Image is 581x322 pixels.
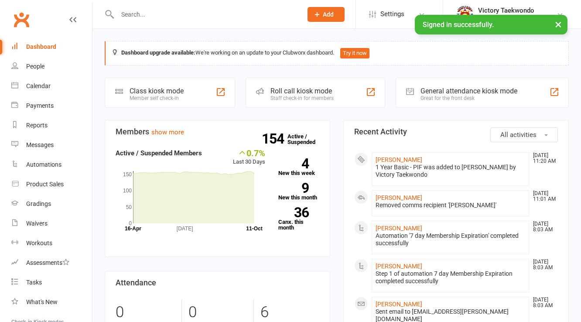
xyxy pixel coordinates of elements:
a: show more [151,128,184,136]
div: Removed comms recipient '[PERSON_NAME]' [376,202,525,209]
div: 1 Year Basic - PIF was added to [PERSON_NAME] by Victory Taekwondo [376,164,525,178]
span: Settings [380,4,404,24]
div: Tasks [26,279,42,286]
button: Try it now [340,48,369,58]
strong: 36 [278,206,309,219]
div: Victory Taekwondo Academy [478,14,557,22]
input: Search... [115,8,296,21]
div: Automation '7 day Membership Expiration' completed successfully [376,232,525,247]
a: 4New this week [278,158,319,176]
div: Class kiosk mode [130,87,184,95]
div: Great for the front desk [420,95,517,101]
a: [PERSON_NAME] [376,225,422,232]
strong: Dashboard upgrade available: [121,49,195,56]
a: Gradings [11,194,92,214]
a: Messages [11,135,92,155]
time: [DATE] 8:03 AM [529,297,557,308]
div: What's New [26,298,58,305]
a: Payments [11,96,92,116]
a: Dashboard [11,37,92,57]
div: Step 1 of automation 7 day Membership Expiration completed successfully [376,270,525,285]
div: 0.7% [233,148,265,158]
img: thumb_image1542833429.png [456,6,474,23]
div: Reports [26,122,48,129]
a: Clubworx [10,9,32,31]
div: Messages [26,141,54,148]
div: Workouts [26,240,52,247]
div: Victory Taekwondo [478,7,557,14]
time: [DATE] 11:01 AM [529,191,557,202]
a: Reports [11,116,92,135]
time: [DATE] 8:03 AM [529,221,557,233]
strong: 9 [278,182,309,195]
span: Signed in successfully. [423,21,494,29]
h3: Recent Activity [354,127,558,136]
time: [DATE] 11:20 AM [529,153,557,164]
a: [PERSON_NAME] [376,263,422,270]
div: General attendance kiosk mode [420,87,517,95]
span: Add [323,11,334,18]
button: × [550,15,566,34]
div: Assessments [26,259,69,266]
a: 9New this month [278,183,319,200]
a: [PERSON_NAME] [376,194,422,201]
a: Workouts [11,233,92,253]
div: Roll call kiosk mode [270,87,334,95]
div: Waivers [26,220,48,227]
a: Tasks [11,273,92,292]
strong: 154 [262,132,287,145]
div: People [26,63,44,70]
a: Product Sales [11,175,92,194]
button: All activities [490,127,558,142]
a: [PERSON_NAME] [376,301,422,308]
button: Add [308,7,345,22]
time: [DATE] 8:03 AM [529,259,557,271]
div: Automations [26,161,62,168]
a: What's New [11,292,92,312]
a: Assessments [11,253,92,273]
div: Calendar [26,82,51,89]
h3: Attendance [116,278,319,287]
a: People [11,57,92,76]
div: Last 30 Days [233,148,265,167]
strong: Active / Suspended Members [116,149,202,157]
div: Staff check-in for members [270,95,334,101]
div: Member self check-in [130,95,184,101]
a: [PERSON_NAME] [376,156,422,163]
div: Payments [26,102,54,109]
h3: Members [116,127,319,136]
strong: 4 [278,157,309,170]
a: 154Active / Suspended [287,127,326,151]
div: We're working on an update to your Clubworx dashboard. [105,41,569,65]
a: Waivers [11,214,92,233]
div: Dashboard [26,43,56,50]
a: 36Canx. this month [278,207,319,230]
div: Gradings [26,200,51,207]
div: Product Sales [26,181,64,188]
span: All activities [500,131,537,139]
a: Automations [11,155,92,175]
a: Calendar [11,76,92,96]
